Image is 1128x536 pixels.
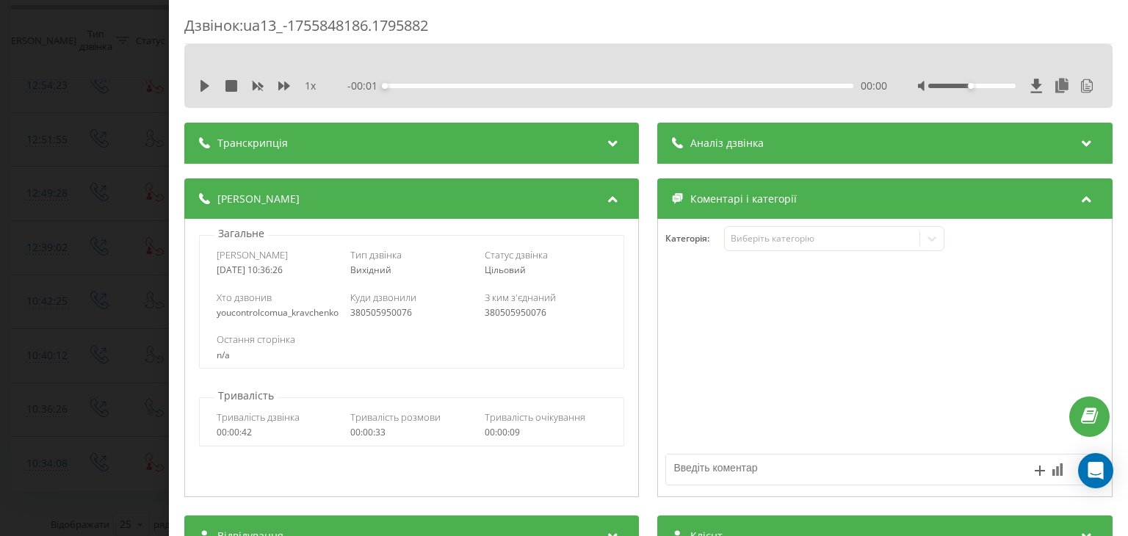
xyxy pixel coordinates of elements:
span: Вихідний [351,264,392,276]
span: З ким з'єднаний [485,291,556,304]
div: 00:00:09 [485,427,607,438]
div: Open Intercom Messenger [1078,453,1113,488]
span: Коментарі і категорії [691,192,798,206]
span: [PERSON_NAME] [217,192,300,206]
span: Куди дзвонили [351,291,417,304]
span: Хто дзвонив [217,291,272,304]
div: 380505950076 [351,308,474,318]
span: - 00:01 [348,79,386,93]
div: [DATE] 10:36:26 [217,265,339,275]
span: Остання сторінка [217,333,295,346]
span: Транскрипція [217,136,288,151]
div: Accessibility label [383,83,388,89]
span: 00:00 [861,79,887,93]
p: Загальне [214,226,268,241]
div: Accessibility label [968,83,974,89]
h4: Категорія : [666,233,725,244]
div: n/a [217,350,607,361]
span: Тип дзвінка [351,248,402,261]
div: Виберіть категорію [731,233,914,245]
span: Аналіз дзвінка [691,136,764,151]
span: 1 x [305,79,316,93]
p: Тривалість [214,388,278,403]
span: Статус дзвінка [485,248,548,261]
div: 380505950076 [485,308,607,318]
span: Тривалість розмови [351,410,441,424]
span: Тривалість очікування [485,410,585,424]
div: 00:00:33 [351,427,474,438]
div: 00:00:42 [217,427,339,438]
div: Дзвінок : ua13_-1755848186.1795882 [184,15,1113,44]
span: [PERSON_NAME] [217,248,288,261]
div: youcontrolcomua_kravchenko [217,308,339,318]
span: Тривалість дзвінка [217,410,300,424]
span: Цільовий [485,264,526,276]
